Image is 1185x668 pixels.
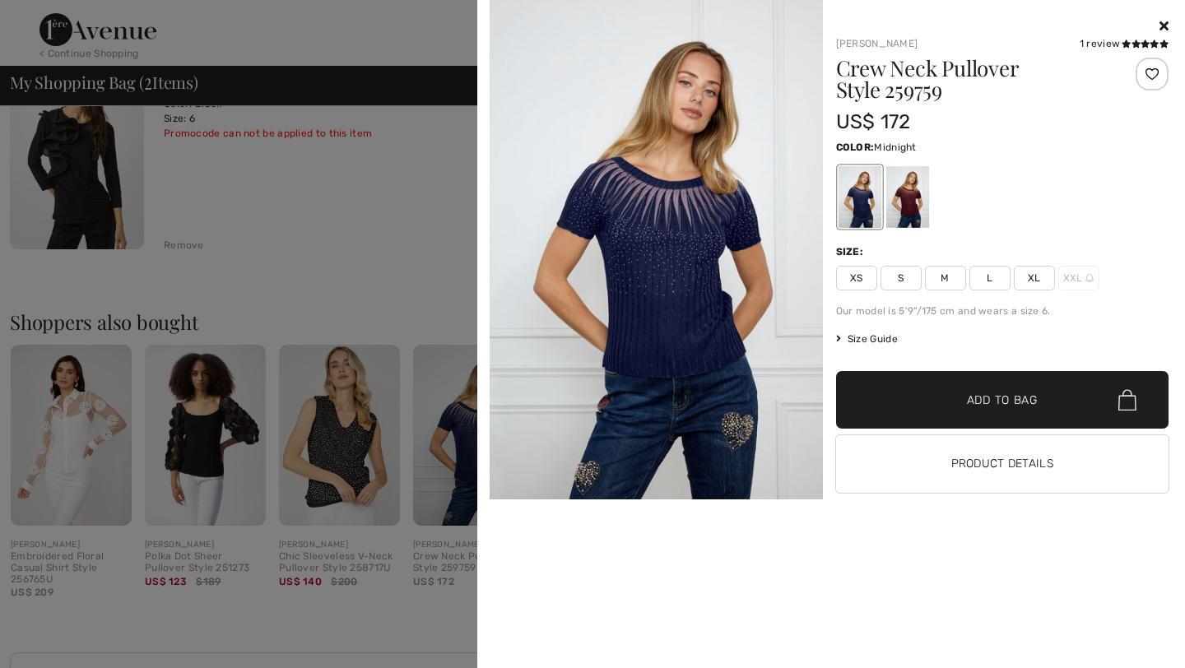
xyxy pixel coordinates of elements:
button: Attach file [221,431,247,452]
h1: Live Chat | Chat en direct [71,20,230,57]
span: S [881,266,922,290]
div: Burgundy [885,166,928,228]
img: avatar [26,76,53,102]
span: L [969,266,1011,290]
button: Popout [230,28,257,51]
img: avatar [30,210,56,236]
div: 1 review [1080,36,1169,51]
span: M [925,266,966,290]
button: Product Details [836,435,1169,493]
div: [STREET_ADDRESS] [63,90,281,103]
div: Midnight [838,166,881,228]
span: XXL [1058,266,1099,290]
span: Color: [836,141,875,153]
div: Our model is 5'9"/175 cm and wears a size 6. [836,304,1169,318]
span: Size Guide [836,332,898,346]
h1: Crew Neck Pullover Style 259759 [836,58,1113,100]
span: XL [1014,266,1055,290]
div: Boutique [STREET_ADDRESS] [67,151,278,164]
button: Menu [249,432,276,452]
span: Chat [39,12,72,26]
div: Chat started [30,129,278,142]
span: XS [836,266,877,290]
h2: Customer Care | Service Client [63,76,281,89]
div: Size: [836,244,867,259]
span: Hi, are you having any trouble checking out? Feel free to reach out to us with any questions! [72,177,233,230]
button: Add to Bag [836,371,1169,429]
button: Minimize widget [257,28,283,51]
span: Add to Bag [967,392,1038,409]
img: ring-m.svg [1085,274,1094,282]
a: [PERSON_NAME] [836,38,918,49]
span: Midnight [874,141,916,153]
button: End chat [192,432,218,452]
span: US$ 172 [836,110,911,133]
img: Bag.svg [1118,389,1136,411]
